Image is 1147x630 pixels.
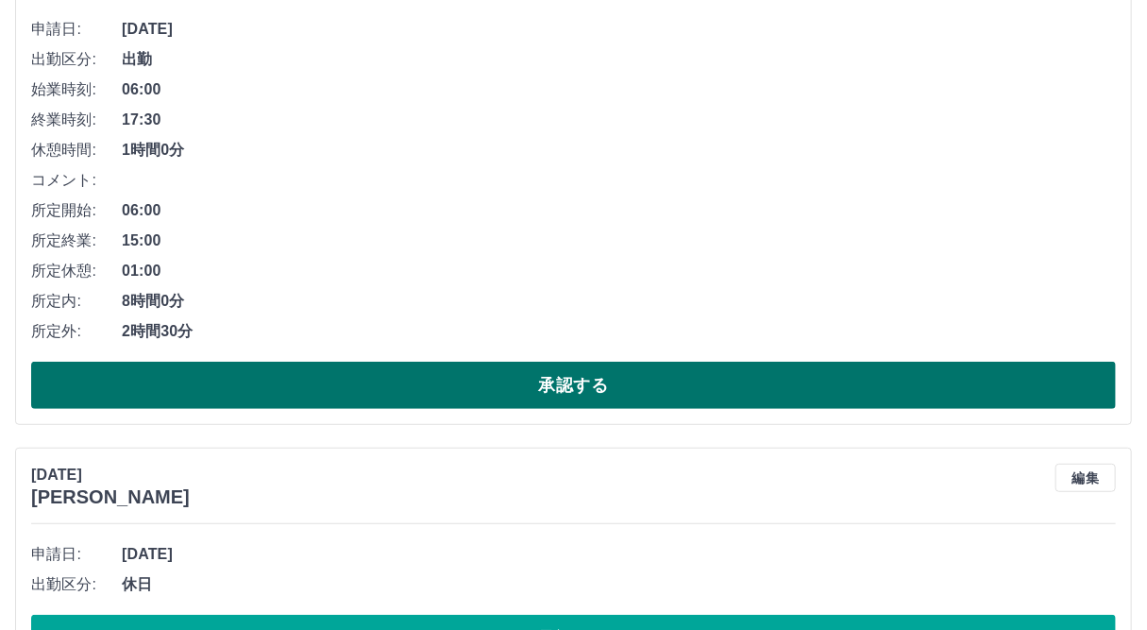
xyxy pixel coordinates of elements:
[31,169,122,192] span: コメント:
[122,230,1116,252] span: 15:00
[122,109,1116,131] span: 17:30
[31,18,122,41] span: 申請日:
[122,260,1116,282] span: 01:00
[31,486,190,508] h3: [PERSON_NAME]
[122,290,1116,313] span: 8時間0分
[122,320,1116,343] span: 2時間30分
[31,48,122,71] span: 出勤区分:
[31,260,122,282] span: 所定休憩:
[31,362,1116,409] button: 承認する
[122,199,1116,222] span: 06:00
[31,464,190,486] p: [DATE]
[122,543,1116,566] span: [DATE]
[122,573,1116,596] span: 休日
[31,230,122,252] span: 所定終業:
[122,78,1116,101] span: 06:00
[122,48,1116,71] span: 出勤
[31,543,122,566] span: 申請日:
[31,290,122,313] span: 所定内:
[122,18,1116,41] span: [DATE]
[31,139,122,162] span: 休憩時間:
[31,109,122,131] span: 終業時刻:
[31,78,122,101] span: 始業時刻:
[1055,464,1116,492] button: 編集
[31,199,122,222] span: 所定開始:
[31,573,122,596] span: 出勤区分:
[31,320,122,343] span: 所定外:
[122,139,1116,162] span: 1時間0分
